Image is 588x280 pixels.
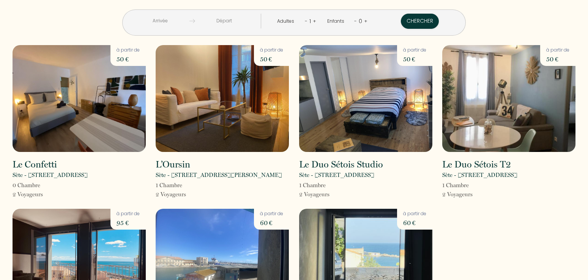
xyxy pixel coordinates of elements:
p: 50 € [117,54,140,64]
div: 1 [307,15,313,27]
p: à partir de [260,47,283,54]
p: 2 Voyageur [442,190,473,199]
a: - [354,17,357,25]
img: guests [189,18,195,24]
p: Sète - [STREET_ADDRESS] [13,171,88,180]
p: 1 Chambre [299,181,329,190]
p: 1 Chambre [442,181,473,190]
img: rental-image [442,45,575,152]
p: 0 Chambre [13,181,43,190]
p: Sète - [STREET_ADDRESS] [442,171,517,180]
p: Sète - [STREET_ADDRESS] [299,171,374,180]
a: - [305,17,307,25]
button: Chercher [401,14,439,29]
span: s [41,191,43,198]
h2: L’Oursin [156,160,190,169]
p: 60 € [403,217,426,228]
p: 60 € [260,217,283,228]
p: à partir de [403,210,426,217]
p: à partir de [546,47,569,54]
p: 2 Voyageur [13,190,43,199]
p: à partir de [117,47,140,54]
input: Arrivée [131,14,189,28]
h2: Le Duo Sétois Studio [299,160,383,169]
p: 2 Voyageur [299,190,329,199]
p: 95 € [117,217,140,228]
img: rental-image [299,45,432,152]
p: à partir de [403,47,426,54]
img: rental-image [156,45,289,152]
p: 50 € [260,54,283,64]
input: Départ [195,14,253,28]
span: s [184,191,186,198]
img: rental-image [13,45,146,152]
p: 50 € [546,54,569,64]
a: + [313,17,316,25]
a: + [364,17,367,25]
p: 50 € [403,54,426,64]
h2: Le Confetti [13,160,57,169]
div: Enfants [327,18,347,25]
div: 0 [357,15,364,27]
span: s [470,191,473,198]
p: Sète - [STREET_ADDRESS][PERSON_NAME] [156,171,282,180]
span: s [327,191,329,198]
h2: Le Duo Sétois T2 [442,160,511,169]
p: à partir de [260,210,283,217]
p: 2 Voyageur [156,190,186,199]
div: Adultes [277,18,297,25]
p: à partir de [117,210,140,217]
p: 1 Chambre [156,181,186,190]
